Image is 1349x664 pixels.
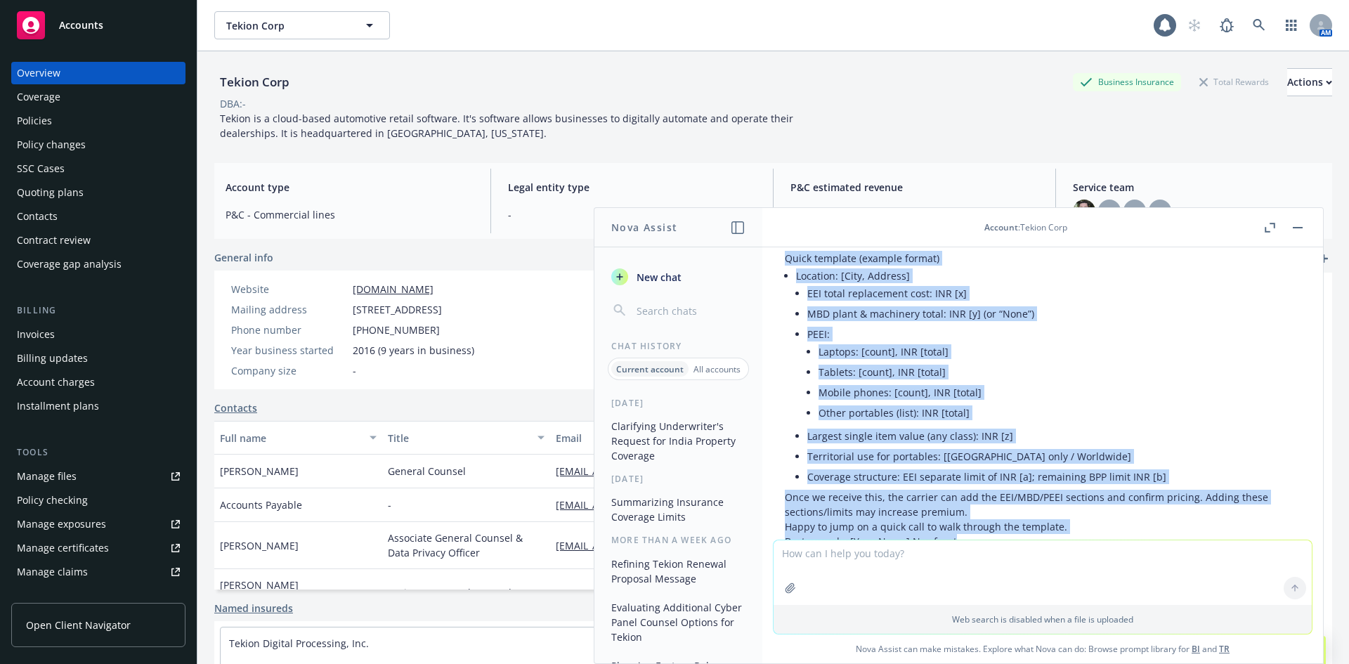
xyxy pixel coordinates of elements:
a: Invoices [11,323,185,346]
a: Coverage [11,86,185,108]
div: Coverage [17,86,60,108]
div: Business Insurance [1073,73,1181,91]
a: Coverage gap analysis [11,253,185,275]
a: Policy changes [11,134,185,156]
span: [PERSON_NAME] [PERSON_NAME] [220,578,377,607]
li: Location: [City, Address] [796,266,1301,490]
span: Tekion is a cloud-based automotive retail software. It's software allows businesses to digitally ... [220,112,796,140]
a: Billing updates [11,347,185,370]
button: Evaluating Additional Cyber Panel Counsel Options for Tekion [606,596,751,649]
li: Territorial use for portables: [[GEOGRAPHIC_DATA] only / Worldwide] [807,446,1301,467]
div: Invoices [17,323,55,346]
span: P&C - Commercial lines [226,207,474,222]
span: Accounts [59,20,103,31]
button: Title [382,421,550,455]
a: Manage files [11,465,185,488]
div: Policy changes [17,134,86,156]
span: [STREET_ADDRESS] [353,302,442,317]
button: Clarifying Underwriter's Request for India Property Coverage [606,415,751,467]
p: Web search is disabled when a file is uploaded [782,613,1303,625]
div: Mailing address [231,302,347,317]
a: [EMAIL_ADDRESS][DOMAIN_NAME] [556,464,731,478]
div: Contacts [17,205,58,228]
div: Manage exposures [17,513,106,535]
p: Best regards, [Your Name] Newfront [785,534,1301,549]
div: Policy checking [17,489,88,512]
a: Installment plans [11,395,185,417]
a: [DOMAIN_NAME] [353,282,434,296]
div: Overview [17,62,60,84]
span: Service team [1073,180,1321,195]
span: Associate General Counsel & Data Privacy Officer [388,530,545,560]
button: Tekion Corp [214,11,390,39]
li: PEEI: [807,324,1301,426]
a: Report a Bug [1213,11,1241,39]
div: Manage certificates [17,537,109,559]
div: Tools [11,445,185,460]
span: [PHONE_NUMBER] [353,323,440,337]
div: Chat History [594,340,762,352]
span: Account type [226,180,474,195]
a: Tekion Digital Processing, Inc. [229,637,369,650]
a: add [1315,250,1332,267]
span: Accounts Payable [220,497,302,512]
a: Manage BORs [11,585,185,607]
button: Email [550,421,830,455]
a: [EMAIL_ADDRESS][DOMAIN_NAME] [556,498,731,512]
div: Title [388,431,529,445]
span: - [388,497,391,512]
a: SSC Cases [11,157,185,180]
span: - [353,363,356,378]
input: Search chats [634,301,745,320]
div: Policies [17,110,52,132]
li: Laptops: [count], INR [total] [819,341,1301,362]
div: Website [231,282,347,297]
div: Quoting plans [17,181,84,204]
li: Largest single item value (any class): INR [z] [807,426,1301,446]
div: Manage files [17,465,77,488]
div: Tekion Corp [214,73,295,91]
div: More than a week ago [594,534,762,546]
span: - [508,207,756,222]
span: Account [984,221,1018,233]
div: Billing [11,304,185,318]
button: Refining Tekion Renewal Proposal Message [606,552,751,590]
div: [DATE] [594,473,762,485]
a: Manage claims [11,561,185,583]
a: Contract review [11,229,185,252]
span: Nova Assist can make mistakes. Explore what Nova can do: Browse prompt library for and [768,634,1317,663]
span: [PERSON_NAME] [220,464,299,479]
li: Tablets: [count], INR [total] [819,362,1301,382]
div: Coverage gap analysis [17,253,122,275]
div: Contract review [17,229,91,252]
div: DBA: - [220,96,246,111]
p: All accounts [693,363,741,375]
span: 2016 (9 years in business) [353,343,474,358]
div: SSC Cases [17,157,65,180]
a: Policy checking [11,489,185,512]
p: Quick template (example format) [785,251,1301,266]
a: Overview [11,62,185,84]
span: Tekion Corp [226,18,348,33]
a: [PERSON_NAME][EMAIL_ADDRESS][DOMAIN_NAME] [556,586,810,599]
li: MBD plant & machinery total: INR [y] (or “None”) [807,304,1301,324]
a: Accounts [11,6,185,45]
button: New chat [606,264,751,289]
span: HB [1102,204,1116,219]
li: Other portables (list): INR [total] [819,403,1301,423]
a: Switch app [1277,11,1305,39]
button: Actions [1287,68,1332,96]
span: General Counsel [388,464,466,479]
span: Assistant General Counsel [388,585,511,600]
div: : Tekion Corp [984,221,1067,233]
img: photo [1073,200,1095,222]
div: Manage claims [17,561,88,583]
li: EEI total replacement cost: INR [x] [807,283,1301,304]
span: General info [214,250,273,265]
a: Manage certificates [11,537,185,559]
div: Billing updates [17,347,88,370]
span: Legal entity type [508,180,756,195]
a: Quoting plans [11,181,185,204]
a: +5 [1177,207,1187,215]
span: New chat [634,270,682,285]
